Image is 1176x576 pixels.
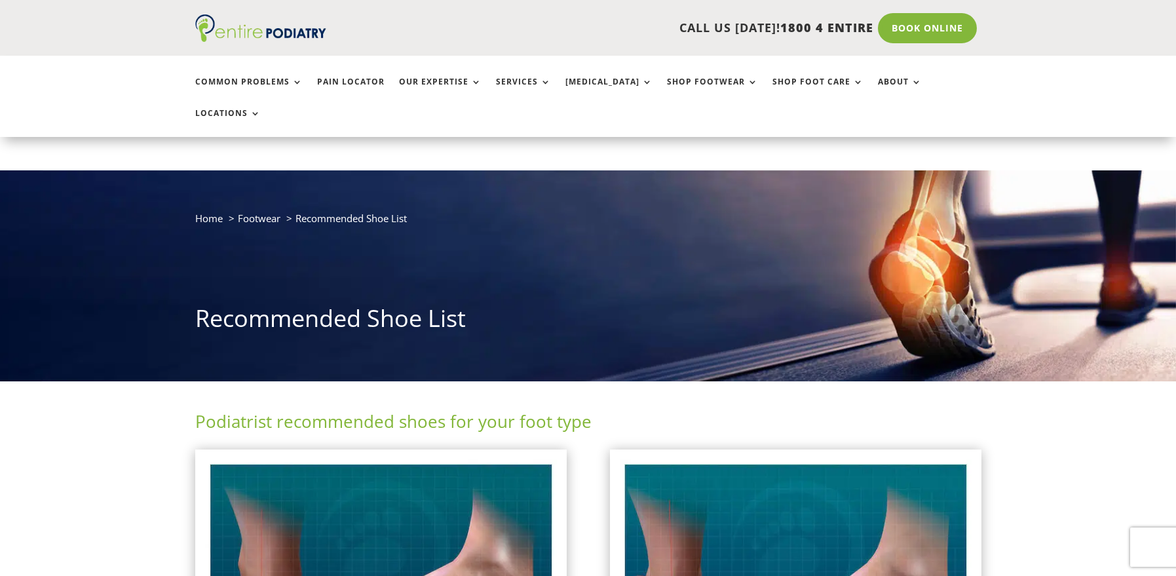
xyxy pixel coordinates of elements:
a: Common Problems [195,77,303,106]
p: CALL US [DATE]! [377,20,873,37]
a: About [878,77,922,106]
span: 1800 4 ENTIRE [780,20,873,35]
a: Footwear [238,212,280,225]
a: Our Expertise [399,77,482,106]
h2: Podiatrist recommended shoes for your foot type [195,410,981,440]
a: [MEDICAL_DATA] [565,77,653,106]
h1: Recommended Shoe List [195,302,981,341]
a: Services [496,77,551,106]
a: Shop Footwear [667,77,758,106]
nav: breadcrumb [195,210,981,237]
a: Entire Podiatry [195,31,326,45]
img: logo (1) [195,14,326,42]
a: Locations [195,109,261,137]
span: Recommended Shoe List [295,212,407,225]
a: Home [195,212,223,225]
a: Shop Foot Care [772,77,863,106]
a: Pain Locator [317,77,385,106]
a: Book Online [878,13,977,43]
